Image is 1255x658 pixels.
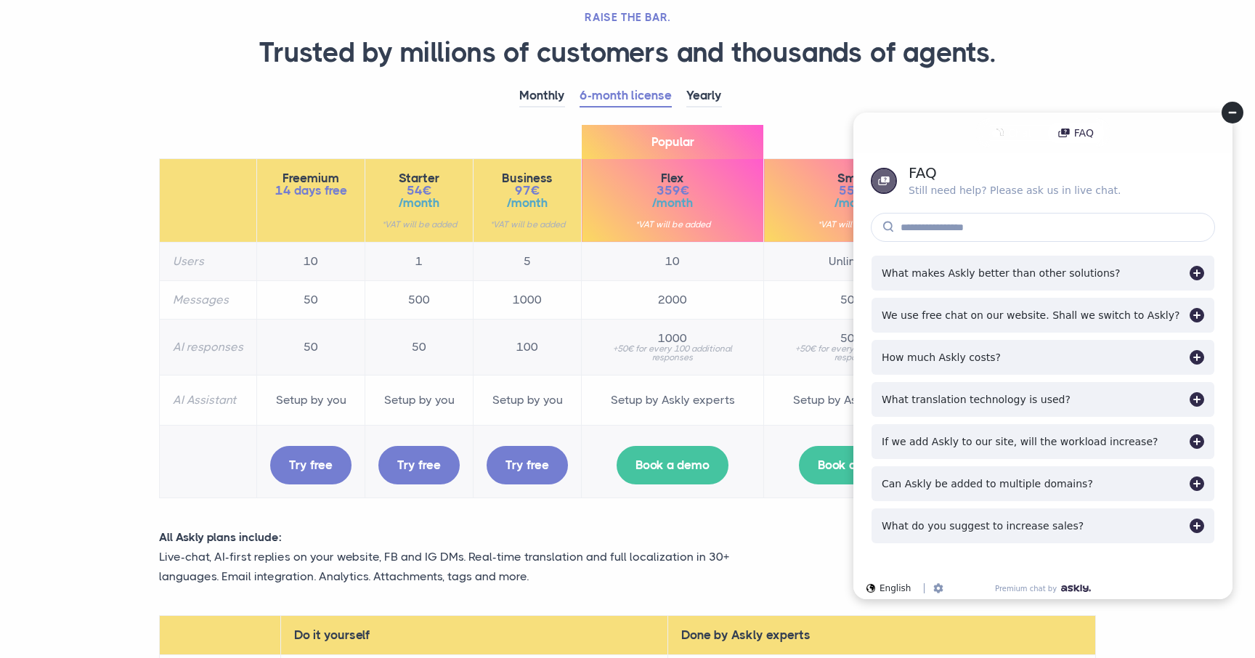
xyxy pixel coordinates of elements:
[159,10,1096,25] h2: RAISE THE BAR.
[365,280,474,319] td: 500
[582,280,764,319] td: 2000
[270,446,352,484] a: Try free
[365,375,474,425] td: Setup by you
[257,319,365,375] td: 50
[474,319,582,375] td: 100
[474,242,582,280] td: 5
[160,242,257,280] th: Users
[270,184,352,197] span: 14 days free
[580,85,672,107] a: 6-month license
[160,319,257,375] th: AI responses
[764,242,946,280] td: Unlimited
[159,36,1096,70] h1: Trusted by millions of customers and thousands of agents.
[777,344,933,362] small: +50€ for every 100 additional responses
[519,85,565,107] a: Monthly
[764,280,946,319] td: 5000
[617,446,728,484] a: Book a demo
[582,375,764,425] td: Setup by Askly experts
[159,547,776,586] p: Live-chat, AI-first replies on your website, FB and IG DMs. Real-time translation and full locali...
[365,242,474,280] td: 1
[686,85,722,107] a: Yearly
[777,184,933,197] span: 559€
[281,616,668,655] th: Do it yourself
[777,197,933,209] span: /month
[777,333,933,344] span: 5000
[257,280,365,319] td: 50
[595,344,750,362] small: +50€ for every 100 additional responses
[487,446,568,484] a: Try free
[799,446,911,484] a: Book a demo
[487,220,568,229] small: *VAT will be added
[595,172,750,184] span: Flex
[842,101,1244,611] iframe: Askly chat
[159,530,282,544] strong: All Askly plans include:
[378,197,460,209] span: /month
[474,280,582,319] td: 1000
[160,375,257,425] th: AI Assistant
[365,319,474,375] td: 50
[270,172,352,184] span: Freemium
[474,375,582,425] td: Setup by you
[160,280,257,319] th: Messages
[378,172,460,184] span: Starter
[378,220,460,229] small: *VAT will be added
[257,375,365,425] td: Setup by you
[595,333,750,344] span: 1000
[487,184,568,197] span: 97€
[378,446,460,484] a: Try free
[668,616,1096,655] th: Done by Askly experts
[582,125,763,159] span: Popular
[378,184,460,197] span: 54€
[595,184,750,197] span: 359€
[582,242,764,280] td: 10
[595,197,750,209] span: /month
[777,220,933,229] small: *VAT will be added
[764,375,946,425] td: Setup by Askly experts
[487,172,568,184] span: Business
[487,197,568,209] span: /month
[257,242,365,280] td: 10
[595,220,750,229] small: *VAT will be added
[777,172,933,184] span: Smart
